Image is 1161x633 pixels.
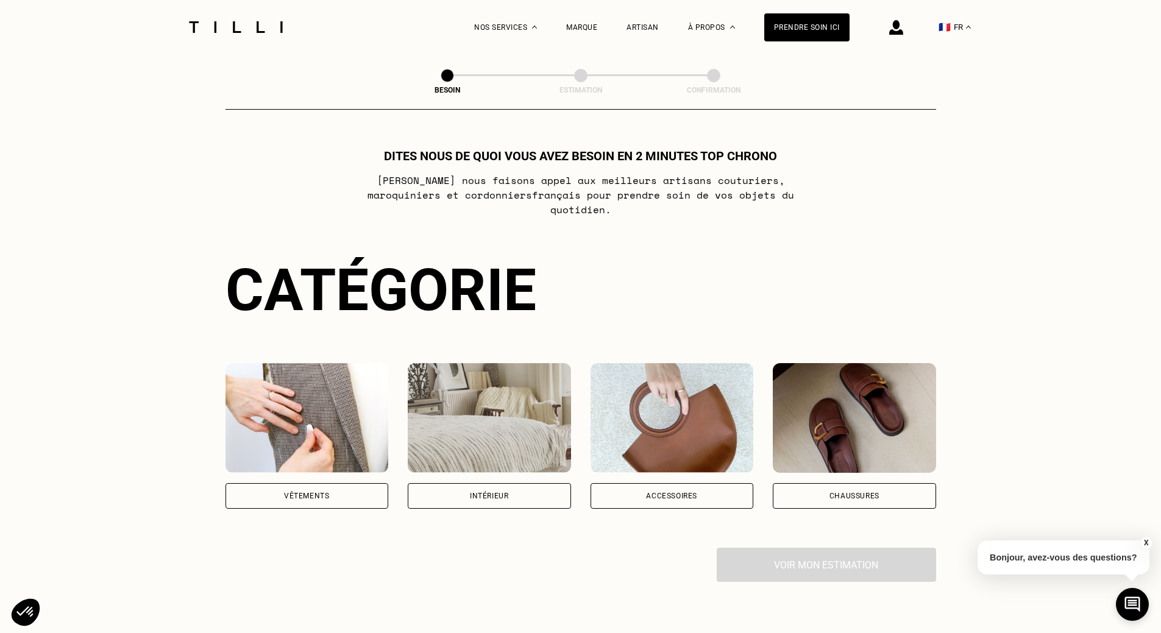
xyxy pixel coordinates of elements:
[566,23,597,32] a: Marque
[386,86,508,94] div: Besoin
[966,26,971,29] img: menu déroulant
[185,21,287,33] img: Logo du service de couturière Tilli
[939,21,951,33] span: 🇫🇷
[520,86,642,94] div: Estimation
[773,363,936,473] img: Chaussures
[470,492,508,500] div: Intérieur
[591,363,754,473] img: Accessoires
[408,363,571,473] img: Intérieur
[646,492,697,500] div: Accessoires
[1140,536,1152,550] button: X
[339,173,822,217] p: [PERSON_NAME] nous faisons appel aux meilleurs artisans couturiers , maroquiniers et cordonniers ...
[889,20,903,35] img: icône connexion
[730,26,735,29] img: Menu déroulant à propos
[978,540,1149,575] p: Bonjour, avez-vous des questions?
[532,26,537,29] img: Menu déroulant
[627,23,659,32] a: Artisan
[829,492,879,500] div: Chaussures
[653,86,775,94] div: Confirmation
[225,256,936,324] div: Catégorie
[225,363,389,473] img: Vêtements
[284,492,329,500] div: Vêtements
[384,149,777,163] h1: Dites nous de quoi vous avez besoin en 2 minutes top chrono
[764,13,850,41] a: Prendre soin ici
